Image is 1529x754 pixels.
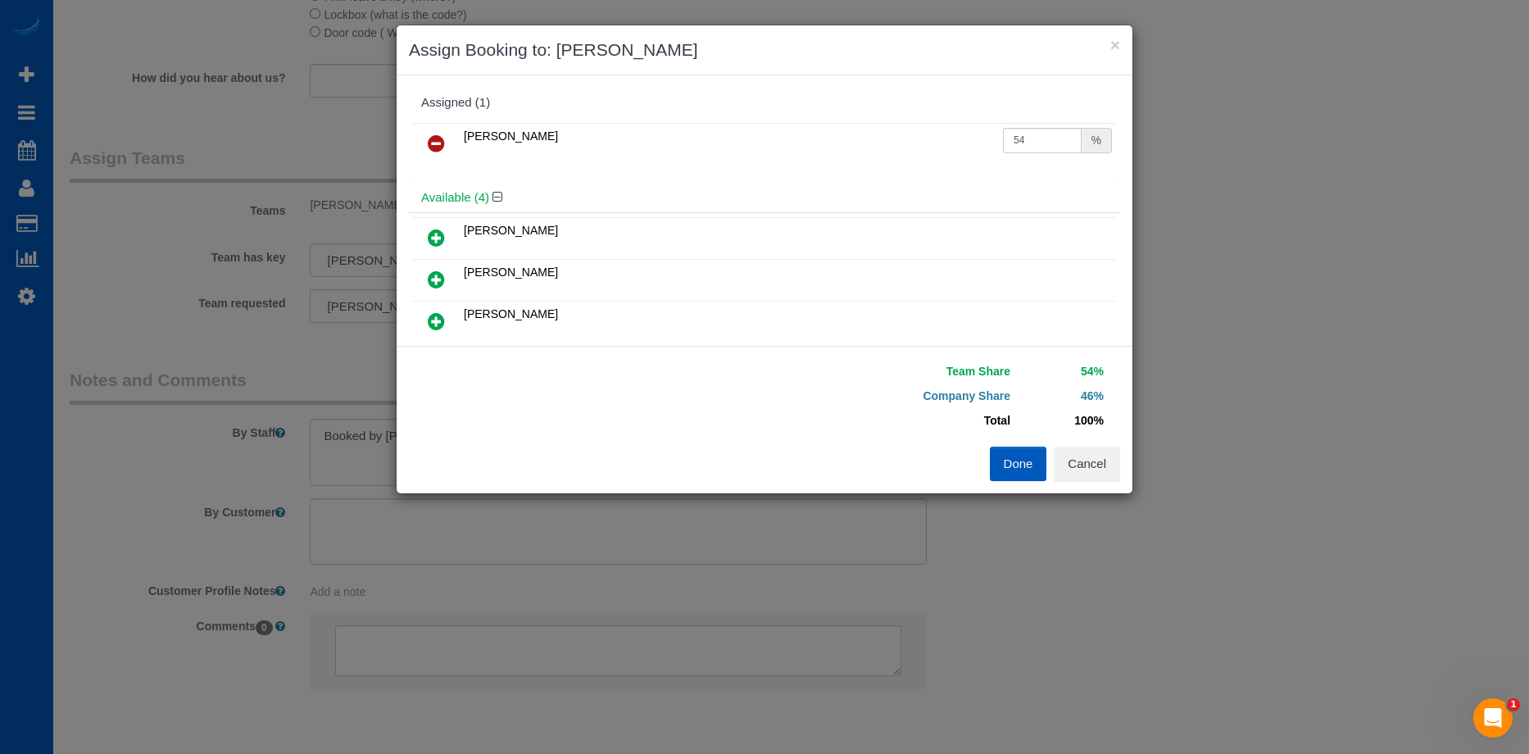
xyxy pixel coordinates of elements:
[777,359,1014,384] td: Team Share
[409,38,1120,62] h3: Assign Booking to: [PERSON_NAME]
[777,408,1014,433] td: Total
[1014,359,1108,384] td: 54%
[1110,36,1120,53] button: ×
[990,447,1047,481] button: Done
[464,266,558,279] span: [PERSON_NAME]
[777,384,1014,408] td: Company Share
[1014,384,1108,408] td: 46%
[1473,698,1513,738] iframe: Intercom live chat
[464,129,558,143] span: [PERSON_NAME]
[1054,447,1120,481] button: Cancel
[1507,698,1520,711] span: 1
[464,224,558,237] span: [PERSON_NAME]
[421,191,1108,205] h4: Available (4)
[1082,128,1112,153] div: %
[464,307,558,320] span: [PERSON_NAME]
[421,96,1108,110] div: Assigned (1)
[1014,408,1108,433] td: 100%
